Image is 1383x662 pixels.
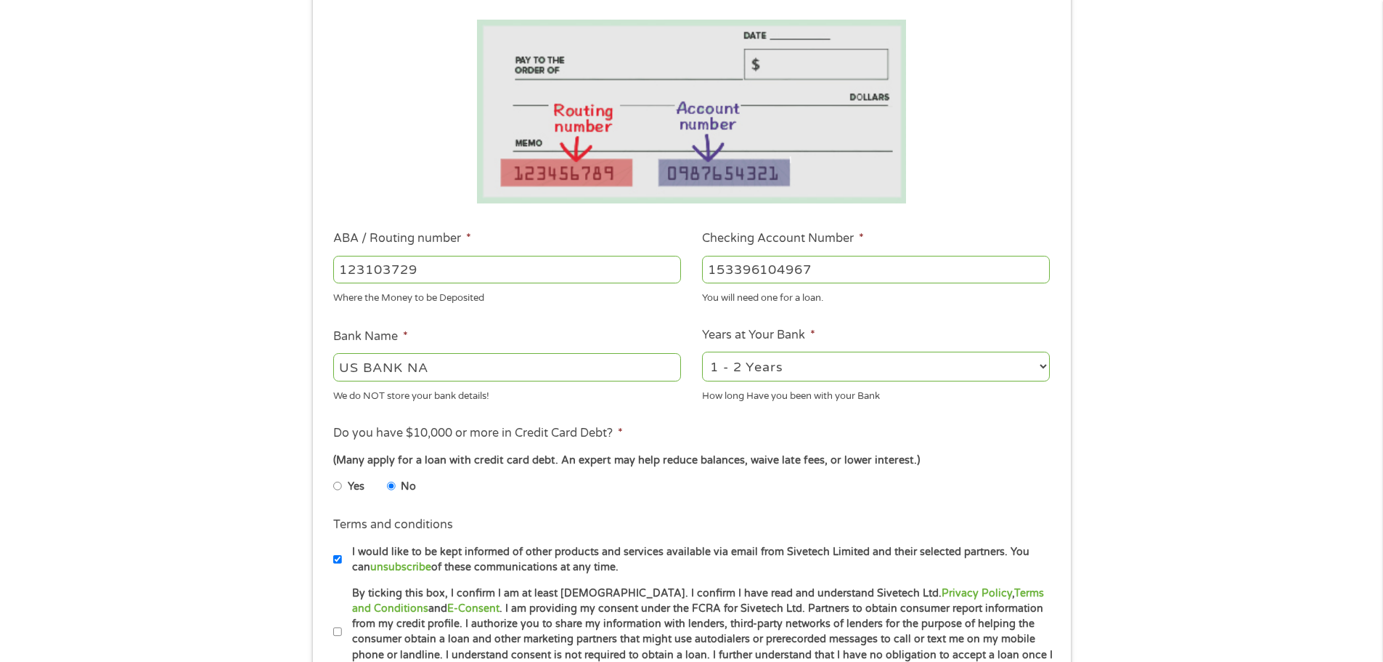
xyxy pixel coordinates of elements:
[370,561,431,573] a: unsubscribe
[702,384,1050,403] div: How long Have you been with your Bank
[447,602,499,615] a: E-Consent
[333,256,681,283] input: 263177916
[342,544,1054,576] label: I would like to be kept informed of other products and services available via email from Sivetech...
[333,426,623,441] label: Do you have $10,000 or more in Credit Card Debt?
[333,286,681,306] div: Where the Money to be Deposited
[702,231,864,246] label: Checking Account Number
[333,384,681,403] div: We do NOT store your bank details!
[352,587,1044,615] a: Terms and Conditions
[333,453,1049,469] div: (Many apply for a loan with credit card debt. An expert may help reduce balances, waive late fees...
[333,517,453,533] label: Terms and conditions
[702,328,815,343] label: Years at Your Bank
[477,20,907,203] img: Routing number location
[348,479,364,495] label: Yes
[333,231,471,246] label: ABA / Routing number
[333,329,408,344] label: Bank Name
[702,256,1050,283] input: 345634636
[702,286,1050,306] div: You will need one for a loan.
[942,587,1012,600] a: Privacy Policy
[401,479,416,495] label: No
